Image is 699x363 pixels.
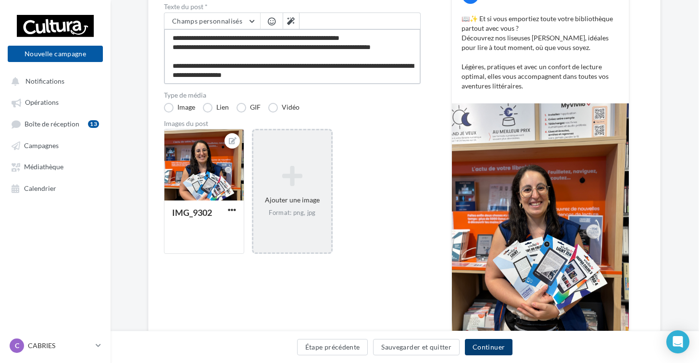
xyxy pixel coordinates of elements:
[297,339,368,355] button: Étape précédente
[6,93,105,111] a: Opérations
[6,137,105,154] a: Campagnes
[462,14,619,91] p: 📖✨ Et si vous emportiez toute votre bibliothèque partout avec vous ? Découvrez nos liseuses [PERS...
[25,120,79,128] span: Boîte de réception
[164,92,421,99] label: Type de média
[6,115,105,133] a: Boîte de réception13
[164,13,260,29] button: Champs personnalisés
[373,339,460,355] button: Sauvegarder et quitter
[203,103,229,113] label: Lien
[164,120,421,127] div: Images du post
[268,103,300,113] label: Vidéo
[24,141,59,150] span: Campagnes
[25,77,64,85] span: Notifications
[237,103,261,113] label: GIF
[164,103,195,113] label: Image
[28,341,92,350] p: CABRIES
[164,3,421,10] label: Texte du post *
[172,207,212,218] div: IMG_9302
[6,72,101,89] button: Notifications
[6,179,105,197] a: Calendrier
[15,341,19,350] span: C
[24,163,63,171] span: Médiathèque
[8,337,103,355] a: C CABRIES
[6,158,105,175] a: Médiathèque
[465,339,512,355] button: Continuer
[25,99,59,107] span: Opérations
[24,184,56,192] span: Calendrier
[88,120,99,128] div: 13
[8,46,103,62] button: Nouvelle campagne
[172,17,242,25] span: Champs personnalisés
[666,330,689,353] div: Open Intercom Messenger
